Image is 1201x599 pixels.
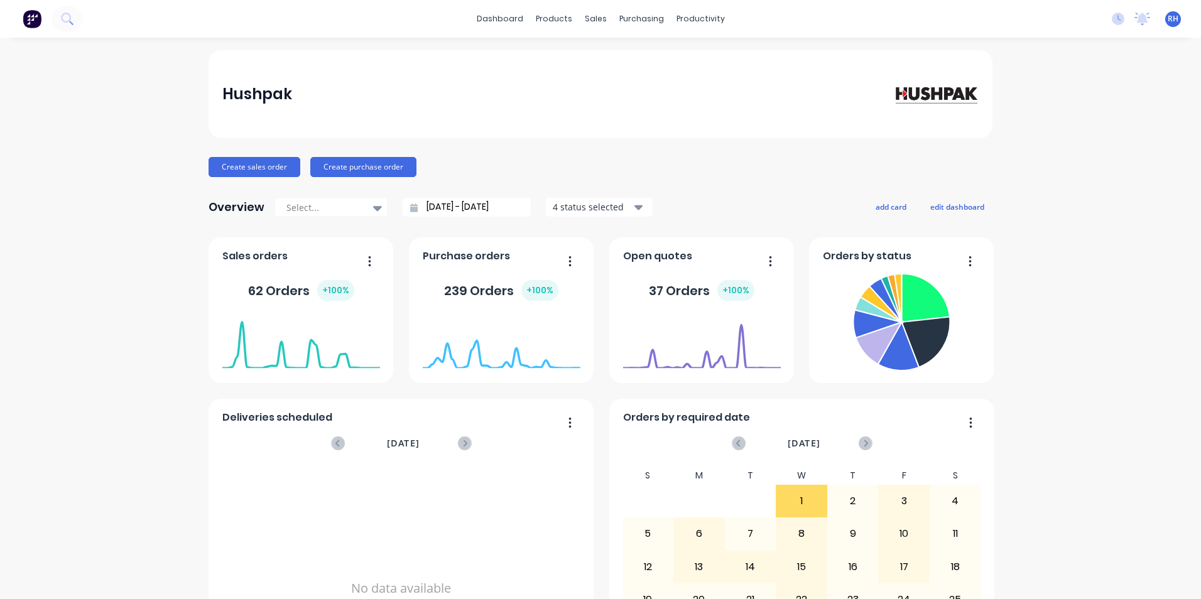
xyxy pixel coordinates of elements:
[823,249,911,264] span: Orders by status
[222,249,288,264] span: Sales orders
[222,82,292,107] div: Hushpak
[1168,13,1178,24] span: RH
[776,467,827,485] div: W
[546,198,653,217] button: 4 status selected
[310,157,416,177] button: Create purchase order
[879,518,929,549] div: 10
[470,9,530,28] a: dashboard
[317,280,354,301] div: + 100 %
[930,518,981,549] div: 11
[930,551,981,583] div: 18
[623,518,673,549] div: 5
[613,9,670,28] div: purchasing
[828,518,878,549] div: 9
[530,9,579,28] div: products
[776,551,827,583] div: 15
[879,551,929,583] div: 17
[867,198,915,215] button: add card
[878,467,930,485] div: F
[788,436,820,450] span: [DATE]
[670,9,731,28] div: productivity
[209,157,300,177] button: Create sales order
[725,551,776,583] div: 14
[717,280,754,301] div: + 100 %
[725,467,776,485] div: T
[579,9,613,28] div: sales
[622,467,674,485] div: S
[828,485,878,517] div: 2
[725,518,776,549] div: 7
[209,195,264,220] div: Overview
[649,280,754,301] div: 37 Orders
[828,551,878,583] div: 16
[674,518,724,549] div: 6
[827,467,879,485] div: T
[387,436,420,450] span: [DATE]
[23,9,41,28] img: Factory
[553,200,632,213] div: 4 status selected
[444,280,558,301] div: 239 Orders
[776,518,827,549] div: 8
[930,467,981,485] div: S
[623,249,692,264] span: Open quotes
[776,485,827,517] div: 1
[674,551,724,583] div: 13
[879,485,929,517] div: 3
[222,410,332,425] span: Deliveries scheduled
[673,467,725,485] div: M
[891,83,979,105] img: Hushpak
[521,280,558,301] div: + 100 %
[930,485,981,517] div: 4
[248,280,354,301] div: 62 Orders
[423,249,510,264] span: Purchase orders
[623,551,673,583] div: 12
[922,198,992,215] button: edit dashboard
